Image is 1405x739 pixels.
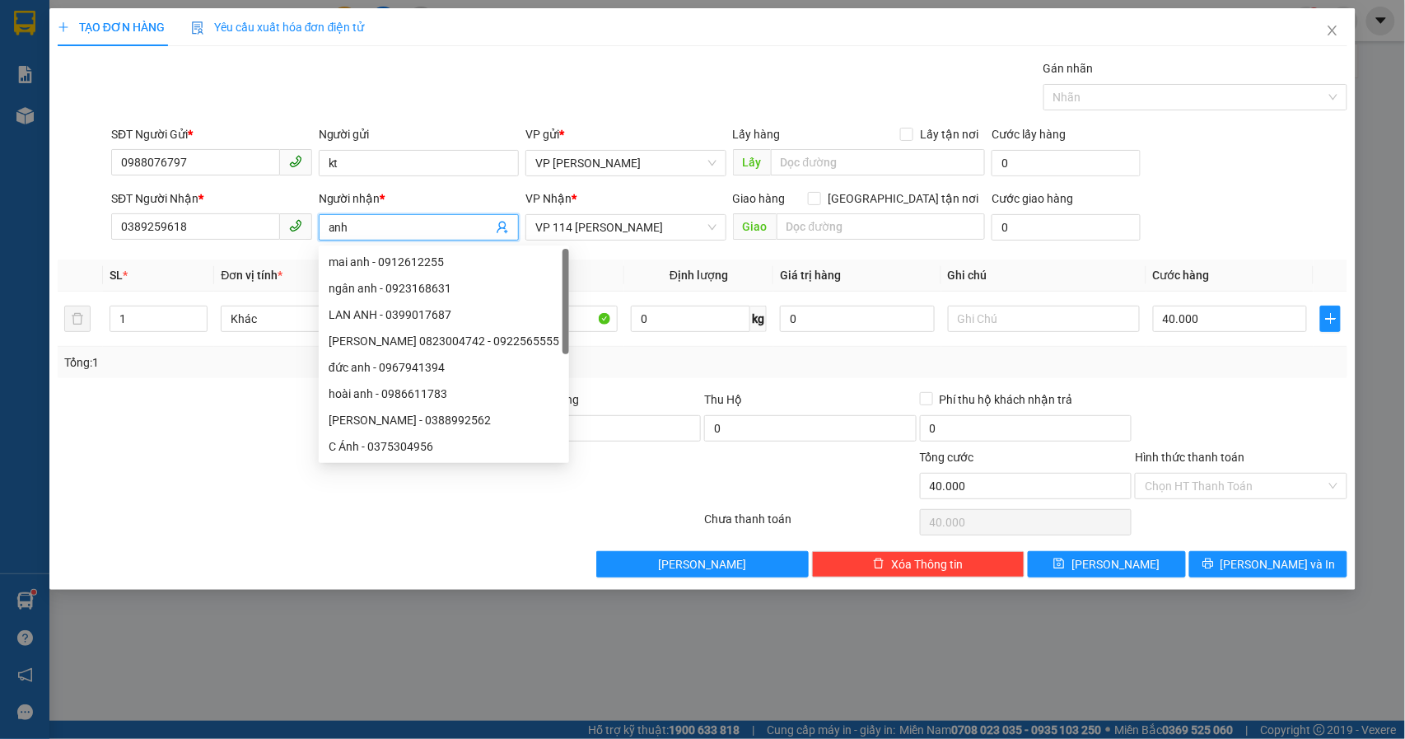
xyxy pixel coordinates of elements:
span: Lấy [733,149,771,175]
span: Lấy tận nơi [913,125,985,143]
div: C Ánh - 0375304956 [319,433,569,460]
span: save [1053,558,1065,571]
span: Cước hàng [1153,269,1210,282]
span: delete [873,558,885,571]
div: C Ánh - 0375304956 [329,437,559,456]
span: VP Bảo Hà [535,151,717,175]
span: phone [289,155,302,168]
span: kg [750,306,767,332]
div: SĐT Người Nhận [111,189,312,208]
div: SĐT Người Gửi [111,125,312,143]
span: TẠO ĐƠN HÀNG [58,21,165,34]
span: Lấy hàng [733,128,781,141]
div: mai anh - 0912612255 [329,253,559,271]
span: Giá trị hàng [780,269,841,282]
div: hoài anh - 0986611783 [319,381,569,407]
label: Hình thức thanh toán [1135,451,1244,464]
span: Yêu cầu xuất hóa đơn điện tử [191,21,365,34]
div: phan anh 0823004742 - 0922565555 [319,328,569,354]
input: Cước giao hàng [992,214,1141,241]
div: đức anh - 0967941394 [319,354,569,381]
span: [GEOGRAPHIC_DATA] tận nơi [821,189,985,208]
input: Dọc đường [777,213,985,240]
div: mai anh - 0912612255 [319,249,569,275]
span: Đơn vị tính [221,269,282,282]
span: user-add [496,221,509,234]
th: Ghi chú [941,260,1146,292]
span: Thu Hộ [704,393,742,406]
input: Dọc đường [771,149,985,175]
label: Cước lấy hàng [992,128,1066,141]
div: hoài anh - 0986611783 [329,385,559,403]
div: Lan Anh - 0388992562 [319,407,569,433]
button: save[PERSON_NAME] [1028,551,1186,578]
span: Khác [231,306,403,331]
span: [PERSON_NAME] [1071,555,1160,573]
span: printer [1202,558,1214,571]
div: ngân anh - 0923168631 [319,275,569,302]
div: LAN ANH - 0399017687 [319,302,569,328]
span: phone [289,219,302,232]
div: Chưa thanh toán [702,510,918,539]
button: [PERSON_NAME] [596,551,809,578]
input: Ghi Chú [948,306,1140,332]
span: [PERSON_NAME] [659,555,747,573]
span: SL [110,269,123,282]
div: LAN ANH - 0399017687 [329,306,559,324]
span: Giao hàng [733,192,786,205]
span: Xóa Thông tin [891,555,963,573]
span: Định lượng [670,269,728,282]
button: plus [1320,306,1341,332]
button: delete [64,306,91,332]
span: plus [1321,312,1340,325]
button: Close [1309,8,1356,54]
div: đức anh - 0967941394 [329,358,559,377]
label: Gán nhãn [1043,62,1094,75]
input: Ghi chú đơn hàng [488,415,701,442]
div: [PERSON_NAME] - 0388992562 [329,411,559,429]
span: VP Nhận [525,192,572,205]
div: Người gửi [319,125,520,143]
label: Cước giao hàng [992,192,1073,205]
div: Người nhận [319,189,520,208]
span: VP 114 Trần Nhật Duật [535,215,717,240]
div: [PERSON_NAME] 0823004742 - 0922565555 [329,332,559,350]
span: [PERSON_NAME] và In [1221,555,1336,573]
input: Cước lấy hàng [992,150,1141,176]
div: Tổng: 1 [64,353,543,372]
img: icon [191,21,204,35]
span: Phí thu hộ khách nhận trả [933,391,1080,409]
div: VP gửi [525,125,726,143]
span: plus [58,21,69,33]
input: 0 [780,306,935,332]
span: close [1326,24,1339,37]
button: printer[PERSON_NAME] và In [1189,551,1347,578]
button: deleteXóa Thông tin [812,551,1025,578]
span: Tổng cước [920,451,974,464]
div: ngân anh - 0923168631 [329,279,559,297]
span: Giao [733,213,777,240]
